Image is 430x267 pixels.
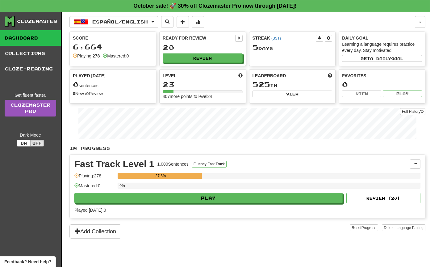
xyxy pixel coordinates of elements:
[253,73,286,79] span: Leaderboard
[73,43,153,51] div: 6,664
[382,224,425,231] button: DeleteLanguage Pairing
[74,183,115,193] div: Mastered: 0
[119,173,202,179] div: 27.8%
[253,35,316,41] div: Streak
[342,81,422,88] div: 0
[73,53,100,59] div: Playing:
[74,193,343,203] button: Play
[73,91,153,97] div: New / Review
[92,19,148,24] span: Español / English
[253,43,258,52] span: 5
[271,36,281,40] a: (BST)
[126,53,129,58] strong: 0
[238,73,243,79] span: Score more points to level up
[192,161,227,167] button: Fluency Fast Track
[370,56,391,61] span: a daily
[73,80,79,89] span: 0
[192,16,204,28] button: More stats
[346,193,420,203] button: Review (20)
[383,90,422,97] button: Play
[17,18,57,24] div: Clozemaster
[163,44,243,51] div: 20
[5,132,56,138] div: Dark Mode
[133,3,296,9] strong: October sale! 🚀 30% off Clozemaster Pro now through [DATE]!
[395,226,424,230] span: Language Pairing
[5,92,56,98] div: Get fluent faster.
[74,208,106,213] span: Played [DATE]: 0
[163,53,243,63] button: Review
[342,35,422,41] div: Daily Goal
[5,100,56,117] a: ClozemasterPro
[342,41,422,53] div: Learning a language requires practice every day. Stay motivated!
[73,81,153,89] div: sentences
[86,91,89,96] strong: 0
[69,145,425,151] p: In Progress
[253,81,332,89] div: th
[253,91,332,97] button: View
[328,73,332,79] span: This week in points, UTC
[157,161,189,167] div: 1,000 Sentences
[17,140,31,146] button: On
[253,44,332,52] div: Day s
[4,259,51,265] span: Open feedback widget
[350,224,378,231] button: ResetProgress
[69,16,158,28] button: Español/English
[69,224,121,239] button: Add Collection
[342,73,422,79] div: Favorites
[177,16,189,28] button: Add sentence to collection
[342,55,422,62] button: Seta dailygoal
[74,173,115,183] div: Playing: 278
[73,91,75,96] strong: 0
[163,73,177,79] span: Level
[73,35,153,41] div: Score
[161,16,173,28] button: Search sentences
[163,93,243,100] div: 407 more points to level 24
[163,35,235,41] div: Ready for Review
[342,90,381,97] button: View
[93,53,100,58] strong: 278
[400,108,425,115] button: Full History
[103,53,129,59] div: Mastered:
[361,226,376,230] span: Progress
[253,80,270,89] span: 525
[73,73,106,79] span: Played [DATE]
[30,140,44,146] button: Off
[163,81,243,88] div: 23
[74,159,154,169] div: Fast Track Level 1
